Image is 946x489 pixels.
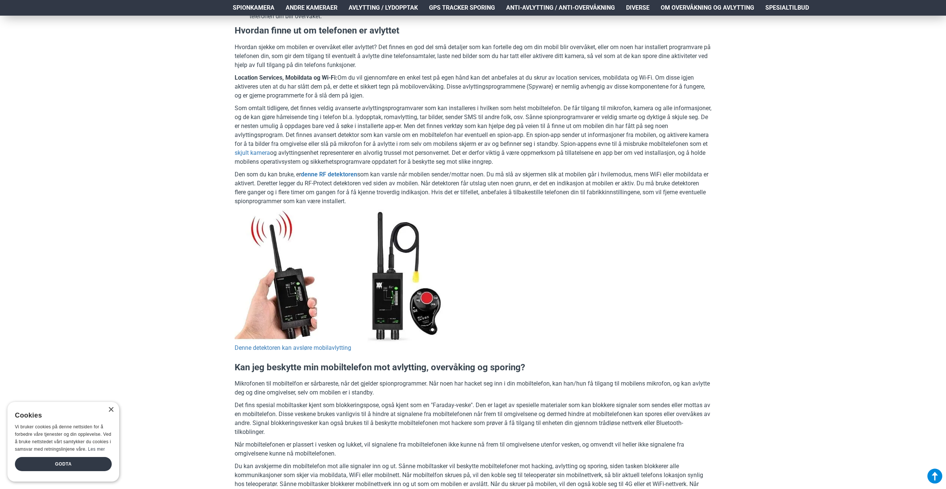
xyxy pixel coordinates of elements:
p: Mikrofonen til mobiltelfon er sårbareste, når det gjelder spionprogrammer. Når noen har hacket se... [235,379,711,397]
div: Close [108,407,114,413]
p: Om du vil gjennomføre en enkel test på egen hånd kan det anbefales at du skrur av location servic... [235,73,711,100]
div: Godta [15,457,112,471]
a: skjult kamera [235,148,270,157]
p: Som omtalt tidligere, det finnes veldig avanserte avlyttingsprogramvarer som kan installeres i hv... [235,104,711,166]
span: Om overvåkning og avlytting [661,3,754,12]
span: Avlytting / Lydopptak [349,3,418,12]
h3: Hvordan finne ut om telefonen er avlyttet [235,25,711,37]
span: Diverse [626,3,650,12]
p: Det fins spesial mobiltasker kjent som blokkeringspose, også kjent som en "Faraday-veske". Den er... [235,401,711,437]
strong: Location Services, Mobildata og Wi-Fi: [235,74,337,81]
p: Hvordan sjekke om mobilen er overvåket eller avlyttet? Det finnes en god del små detaljer som kan... [235,43,711,70]
h3: Kan jeg beskytte min mobiltelefon mot avlytting, overvåking og sporing? [235,361,711,374]
span: Spesialtilbud [765,3,809,12]
img: Detektor til å oppdage mobilavlytting [235,210,473,343]
a: Denne detektoren kan avsløre mobilavlytting [235,343,351,352]
p: Den som du kan bruke, er som kan varsle når mobilen sender/mottar noen. Du må slå av skjermen sli... [235,170,711,206]
div: Cookies [15,407,107,424]
p: Når mobiltelefonen er plassert i vesken og lukket, vil signalene fra mobiltelefonen ikke kunne nå... [235,440,711,458]
span: GPS Tracker Sporing [429,3,495,12]
span: Spionkamera [233,3,274,12]
a: denne RF detektoren [301,170,357,179]
span: Vi bruker cookies på denne nettsiden for å forbedre våre tjenester og din opplevelse. Ved å bruke... [15,424,111,451]
span: Anti-avlytting / Anti-overvåkning [506,3,615,12]
span: Andre kameraer [286,3,337,12]
a: Les mer, opens a new window [88,447,105,452]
